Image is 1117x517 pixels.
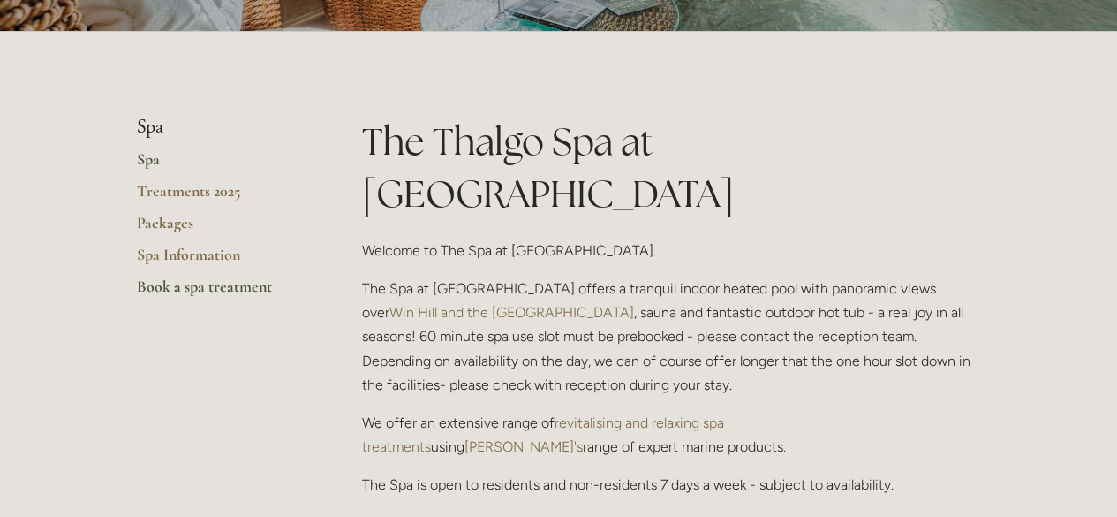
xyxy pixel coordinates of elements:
a: Book a spa treatment [137,277,306,308]
a: Spa Information [137,245,306,277]
li: Spa [137,116,306,139]
h1: The Thalgo Spa at [GEOGRAPHIC_DATA] [362,116,981,220]
p: We offer an extensive range of using range of expert marine products. [362,411,981,459]
p: Welcome to The Spa at [GEOGRAPHIC_DATA]. [362,239,981,262]
a: Packages [137,213,306,245]
p: The Spa is open to residents and non-residents 7 days a week - subject to availability. [362,473,981,497]
p: The Spa at [GEOGRAPHIC_DATA] offers a tranquil indoor heated pool with panoramic views over , sau... [362,277,981,397]
a: Treatments 2025 [137,181,306,213]
a: Spa [137,149,306,181]
a: Win Hill and the [GEOGRAPHIC_DATA] [389,304,634,321]
a: [PERSON_NAME]'s [464,438,583,455]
